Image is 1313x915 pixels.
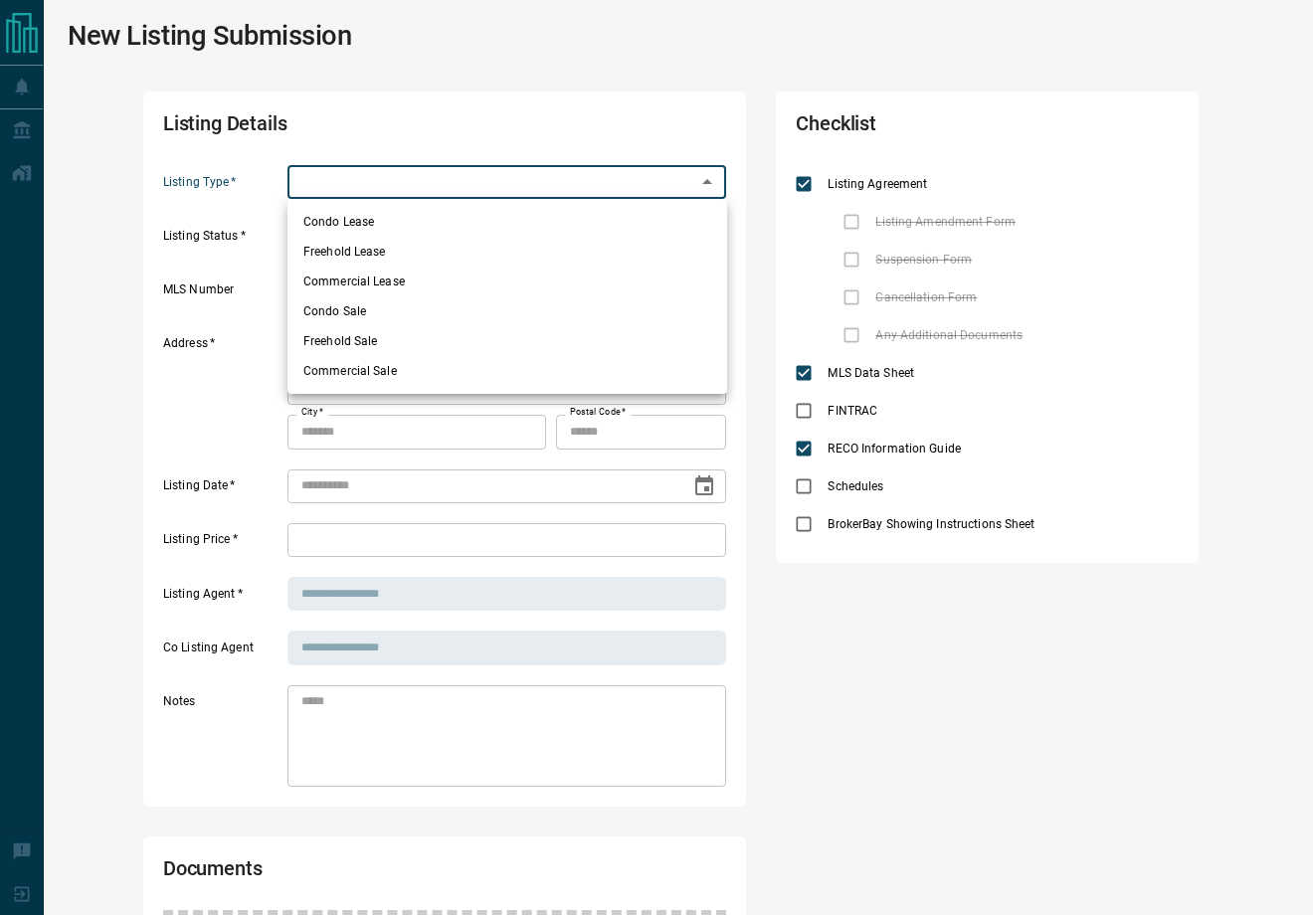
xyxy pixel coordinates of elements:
li: Condo Sale [287,296,727,326]
li: Freehold Sale [287,326,727,356]
li: Commercial Lease [287,267,727,296]
li: Commercial Sale [287,356,727,386]
li: Condo Lease [287,207,727,237]
li: Freehold Lease [287,237,727,267]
